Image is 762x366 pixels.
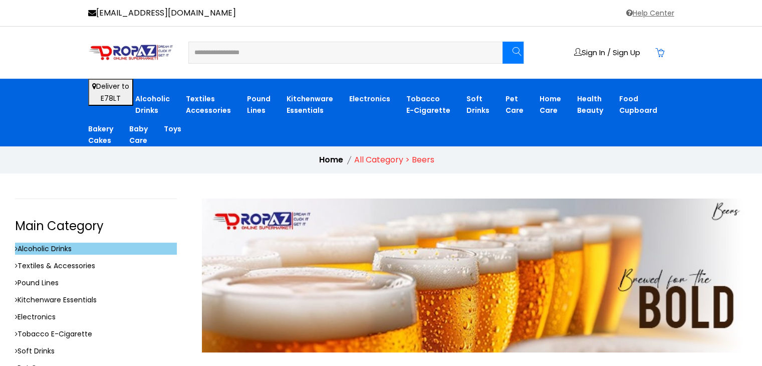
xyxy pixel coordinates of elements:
[15,243,177,255] a: Alcoholic Drinks
[319,154,343,165] a: Home
[88,44,173,61] img: logo
[15,219,177,234] h3: Main Category
[406,93,450,116] a: TobaccoE-Cigarette
[247,93,271,116] a: PoundLines
[466,93,489,116] a: SoftDrinks
[15,345,177,357] a: Soft Drinks
[164,123,181,135] a: Toys
[577,93,603,116] a: HealthBeauty
[349,93,390,105] a: Electronics
[15,260,177,272] a: Textiles & Accessories
[15,328,177,340] a: Tobacco E-Cigarette
[15,294,177,306] a: Kitchenware Essentials
[135,93,170,116] a: AlcoholicDrinks
[625,7,674,19] a: Help Center
[88,79,133,106] button: Deliver toE78LT
[15,311,177,323] a: Electronics
[505,93,524,116] a: PetCare
[574,48,640,56] a: Sign In / Sign Up
[15,277,177,289] a: Pound Lines
[186,93,231,116] a: TextilesAccessories
[354,154,434,166] li: All Category > Beers
[202,199,747,352] img: 20241110173528116.jpeg
[88,123,113,146] a: BakeryCakes
[287,93,333,116] a: KitchenwareEssentials
[619,93,657,116] a: FoodCupboard
[540,93,561,116] a: HomeCare
[129,123,148,146] a: BabyCare
[88,7,236,19] a: [EMAIL_ADDRESS][DOMAIN_NAME]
